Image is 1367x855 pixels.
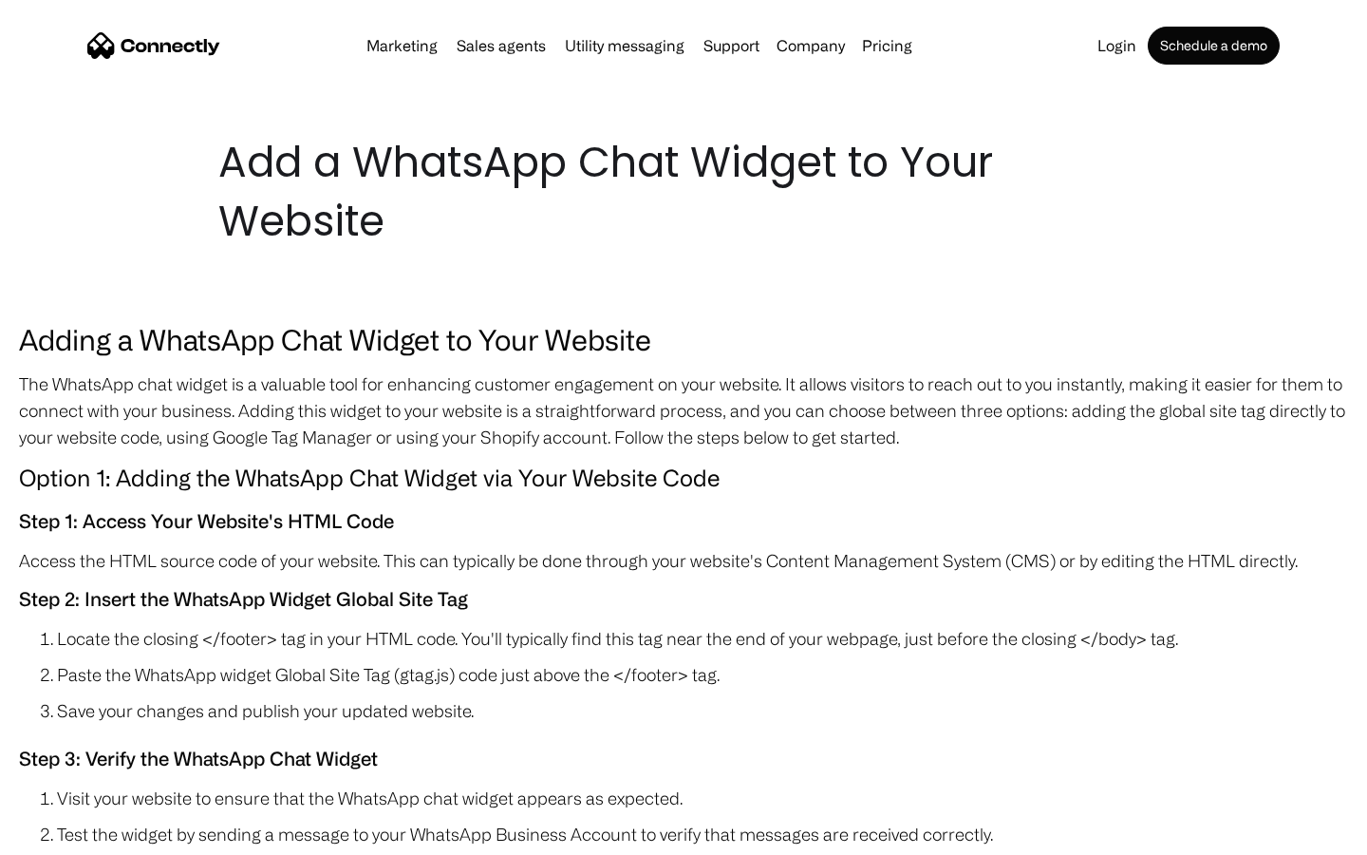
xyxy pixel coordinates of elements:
[57,785,1348,811] li: Visit your website to ensure that the WhatsApp chat widget appears as expected.
[557,38,692,53] a: Utility messaging
[19,822,114,848] aside: Language selected: English
[1090,38,1144,53] a: Login
[19,547,1348,574] p: Access the HTML source code of your website. This can typically be done through your website's Co...
[696,38,767,53] a: Support
[38,822,114,848] ul: Language list
[57,625,1348,652] li: Locate the closing </footer> tag in your HTML code. You'll typically find this tag near the end o...
[19,583,1348,616] h5: Step 2: Insert the WhatsApp Widget Global Site Tag
[777,32,845,59] div: Company
[19,370,1348,450] p: The WhatsApp chat widget is a valuable tool for enhancing customer engagement on your website. It...
[218,133,1149,251] h1: Add a WhatsApp Chat Widget to Your Website
[1148,27,1280,65] a: Schedule a demo
[19,317,1348,361] h3: Adding a WhatsApp Chat Widget to Your Website
[57,821,1348,847] li: Test the widget by sending a message to your WhatsApp Business Account to verify that messages ar...
[359,38,445,53] a: Marketing
[19,460,1348,496] h4: Option 1: Adding the WhatsApp Chat Widget via Your Website Code
[57,697,1348,724] li: Save your changes and publish your updated website.
[57,661,1348,688] li: Paste the WhatsApp widget Global Site Tag (gtag.js) code just above the </footer> tag.
[449,38,553,53] a: Sales agents
[19,743,1348,775] h5: Step 3: Verify the WhatsApp Chat Widget
[854,38,920,53] a: Pricing
[19,505,1348,538] h5: Step 1: Access Your Website's HTML Code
